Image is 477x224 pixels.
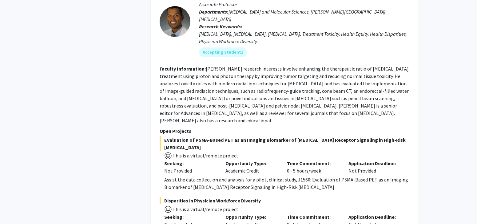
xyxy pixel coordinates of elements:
[282,160,344,174] div: 0 - 5 hours/week
[221,160,282,174] div: Academic Credit
[5,196,26,219] iframe: Chat
[199,30,410,45] div: [MEDICAL_DATA], [MEDICAL_DATA], [MEDICAL_DATA], Treatment Toxicity, Health Equity, Health Dispari...
[160,136,410,151] span: Evaluation of PSMA-Based PET as an Imaging Biomarker of [MEDICAL_DATA] Receptor Signaling in High...
[160,197,410,204] span: Disparities in Physician Workforce Diversity
[172,153,238,159] span: This is a virtual/remote project
[164,167,217,174] div: Not Provided
[199,9,385,22] span: [MEDICAL_DATA] and Molecular Sciences, [PERSON_NAME][GEOGRAPHIC_DATA][MEDICAL_DATA]
[199,47,247,57] mat-chip: Accepting Students
[164,213,217,221] p: Seeking:
[199,1,410,8] p: Associate Professor
[348,213,401,221] p: Application Deadline:
[160,66,206,72] b: Faculty Information:
[225,213,278,221] p: Opportunity Type:
[172,206,238,212] span: This is a virtual/remote project
[287,160,339,167] p: Time Commitment:
[199,9,229,15] b: Departments:
[348,160,401,167] p: Application Deadline:
[160,66,409,124] fg-read-more: [PERSON_NAME] research interests involve enhancing the therapeutic ratio of [MEDICAL_DATA] treatm...
[344,160,405,174] div: Not Provided
[164,176,410,191] div: Assist the data collection and analysis for a pilot, clinical study, J1560: Evaluation of PSMA-Ba...
[160,127,410,135] p: Open Projects
[199,23,242,30] b: Research Keywords:
[287,213,339,221] p: Time Commitment:
[164,160,217,167] p: Seeking:
[225,160,278,167] p: Opportunity Type:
